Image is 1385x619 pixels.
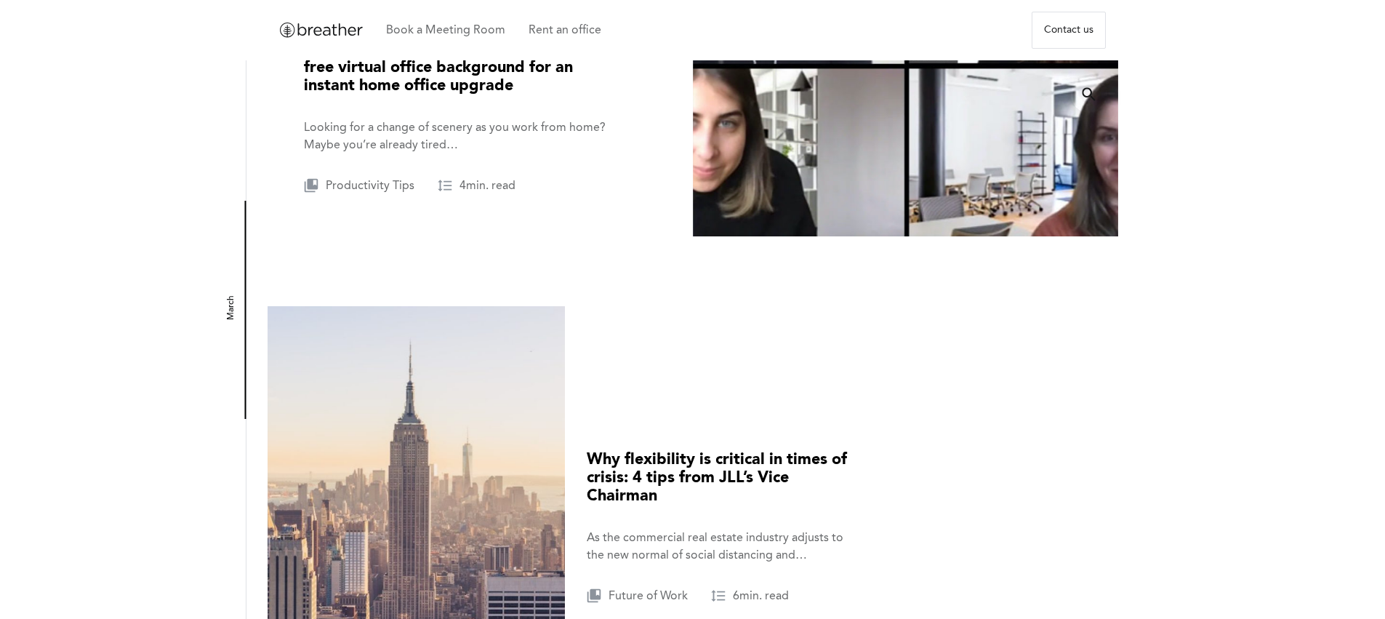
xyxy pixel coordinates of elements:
span: March [226,295,235,319]
li: Productivity Tips [304,177,414,195]
p: Looking for a change of scenery as you work from home? Maybe you’re already tired… [304,119,608,154]
li: 6min. read [711,588,789,605]
h3: Need a change of scenery? Download a free virtual office background for an instant home office up... [304,42,596,94]
h3: Why flexibility is critical in times of crisis: 4 tips from JLL’s Vice Chairman [587,452,847,504]
li: 4min. read [438,177,515,195]
p: As the commercial real estate industry adjusts to the new normal of social distancing and… [587,530,863,564]
li: Future of Work [587,588,688,605]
